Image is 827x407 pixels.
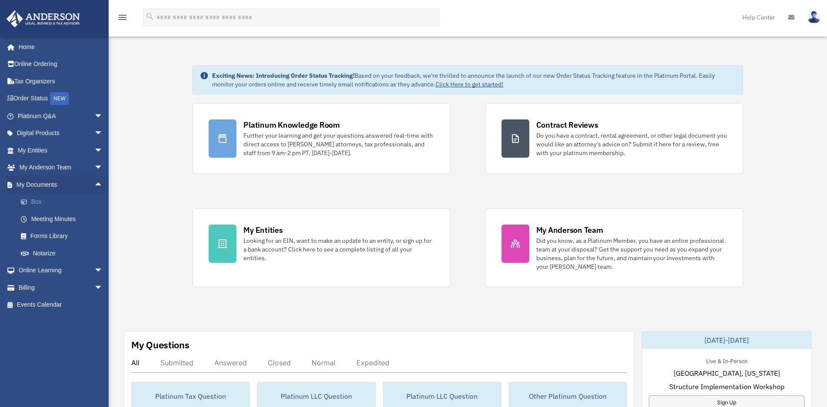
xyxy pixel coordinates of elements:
div: Did you know, as a Platinum Member, you have an entire professional team at your disposal? Get th... [536,236,727,271]
a: Box [12,193,116,211]
div: Answered [214,358,247,367]
span: arrow_drop_down [94,279,112,297]
a: Online Ordering [6,56,116,73]
a: Platinum Q&Aarrow_drop_down [6,107,116,125]
a: My Anderson Teamarrow_drop_down [6,159,116,176]
div: My Questions [131,338,189,351]
img: Anderson Advisors Platinum Portal [4,10,83,27]
div: All [131,358,139,367]
a: Order StatusNEW [6,90,116,108]
div: Contract Reviews [536,119,598,130]
img: User Pic [807,11,820,23]
a: Online Learningarrow_drop_down [6,262,116,279]
span: arrow_drop_down [94,159,112,177]
div: Platinum Knowledge Room [243,119,340,130]
a: Billingarrow_drop_down [6,279,116,296]
a: My Documentsarrow_drop_up [6,176,116,193]
div: NEW [50,92,69,105]
a: Contract Reviews Do you have a contract, rental agreement, or other legal document you would like... [485,103,743,174]
span: arrow_drop_down [94,142,112,159]
a: My Entitiesarrow_drop_down [6,142,116,159]
span: arrow_drop_down [94,107,112,125]
a: Click Here to get started! [435,80,503,88]
span: [GEOGRAPHIC_DATA], [US_STATE] [674,368,780,378]
a: Meeting Minutes [12,210,116,228]
span: arrow_drop_down [94,262,112,280]
div: Looking for an EIN, want to make an update to an entity, or sign up for a bank account? Click her... [243,236,434,262]
div: Submitted [160,358,193,367]
div: My Entities [243,225,282,235]
strong: Exciting News: Introducing Order Status Tracking! [212,72,355,79]
div: [DATE]-[DATE] [642,331,811,349]
div: Live & In-Person [699,356,754,365]
div: Further your learning and get your questions answered real-time with direct access to [PERSON_NAM... [243,131,434,157]
a: Forms Library [12,228,116,245]
i: menu [117,12,128,23]
div: My Anderson Team [536,225,603,235]
span: arrow_drop_down [94,125,112,142]
a: menu [117,15,128,23]
a: Home [6,38,112,56]
a: Digital Productsarrow_drop_down [6,125,116,142]
a: My Entities Looking for an EIN, want to make an update to an entity, or sign up for a bank accoun... [193,208,450,287]
div: Based on your feedback, we're thrilled to announce the launch of our new Order Status Tracking fe... [212,71,735,89]
span: arrow_drop_up [94,176,112,194]
a: Notarize [12,245,116,262]
div: Expedited [356,358,389,367]
div: Do you have a contract, rental agreement, or other legal document you would like an attorney's ad... [536,131,727,157]
div: Closed [268,358,291,367]
a: Platinum Knowledge Room Further your learning and get your questions answered real-time with dire... [193,103,450,174]
div: Normal [312,358,335,367]
a: Events Calendar [6,296,116,314]
a: My Anderson Team Did you know, as a Platinum Member, you have an entire professional team at your... [485,208,743,287]
a: Tax Organizers [6,73,116,90]
i: search [145,12,155,21]
span: Structure Implementation Workshop [669,381,784,392]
